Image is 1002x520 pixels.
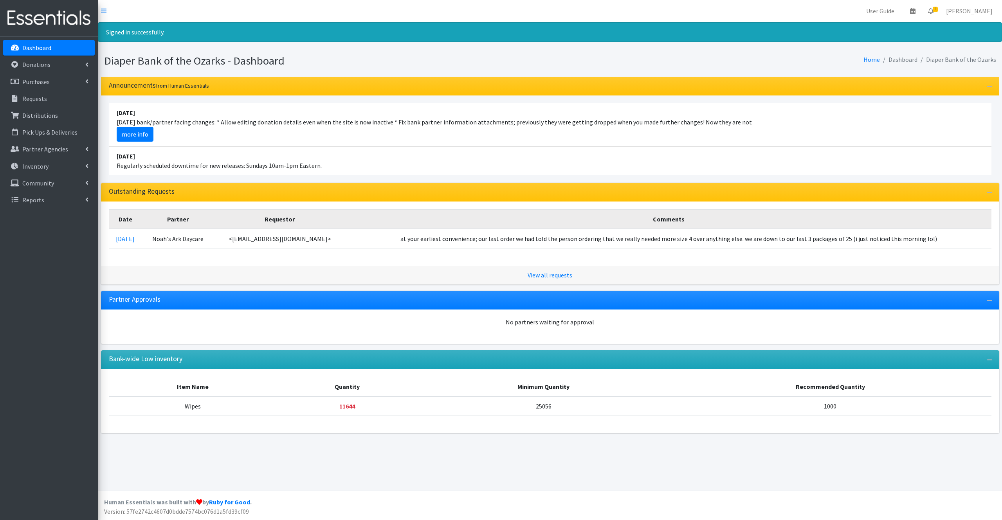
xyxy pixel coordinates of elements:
a: Purchases [3,74,95,90]
div: Signed in successfully. [98,22,1002,42]
li: [DATE] bank/partner facing changes: * Allow editing donation details even when the site is now in... [109,103,991,147]
a: Dashboard [3,40,95,56]
a: Pick Ups & Deliveries [3,124,95,140]
h3: Announcements [109,81,209,90]
a: Donations [3,57,95,72]
p: Requests [22,95,47,103]
small: from Human Essentials [156,82,209,89]
a: Home [863,56,880,63]
a: Requests [3,91,95,106]
p: Pick Ups & Deliveries [22,128,77,136]
td: <[EMAIL_ADDRESS][DOMAIN_NAME]> [214,229,346,248]
a: User Guide [860,3,901,19]
p: Reports [22,196,44,204]
a: Ruby for Good [209,498,250,506]
h3: Partner Approvals [109,295,160,304]
th: Item Name [109,377,277,396]
li: Dashboard [880,54,917,65]
span: 1 [933,7,938,12]
a: 1 [922,3,940,19]
a: Community [3,175,95,191]
p: Partner Agencies [22,145,68,153]
a: [PERSON_NAME] [940,3,999,19]
a: Distributions [3,108,95,123]
td: 25056 [418,396,669,416]
th: Comments [346,209,991,229]
td: at your earliest convenience; our last order we had told the person ordering that we really neede... [346,229,991,248]
strong: [DATE] [117,109,135,117]
p: Dashboard [22,44,51,52]
th: Partner [142,209,214,229]
h1: Diaper Bank of the Ozarks - Dashboard [104,54,547,68]
td: Noah's Ark Daycare [142,229,214,248]
li: Regularly scheduled downtime for new releases: Sundays 10am-1pm Eastern. [109,147,991,175]
p: Donations [22,61,50,68]
p: Distributions [22,112,58,119]
a: Reports [3,192,95,208]
strong: Human Essentials was built with by . [104,498,252,506]
img: HumanEssentials [3,5,95,31]
a: View all requests [528,271,572,279]
th: Recommended Quantity [669,377,991,396]
td: 1000 [669,396,991,416]
h3: Outstanding Requests [109,187,175,196]
a: Inventory [3,158,95,174]
a: [DATE] [116,235,135,243]
th: Minimum Quantity [418,377,669,396]
span: Version: 57fe2742c4607d0bdde7574bc076d1a5fd39cf09 [104,507,249,515]
strong: [DATE] [117,152,135,160]
h3: Bank-wide Low inventory [109,355,182,363]
p: Community [22,179,54,187]
a: Partner Agencies [3,141,95,157]
div: No partners waiting for approval [109,317,991,327]
strong: Below minimum quantity [339,402,355,410]
li: Diaper Bank of the Ozarks [917,54,996,65]
p: Inventory [22,162,49,170]
a: more info [117,127,153,142]
td: Wipes [109,396,277,416]
p: Purchases [22,78,50,86]
th: Quantity [277,377,418,396]
th: Date [109,209,142,229]
th: Requestor [214,209,346,229]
